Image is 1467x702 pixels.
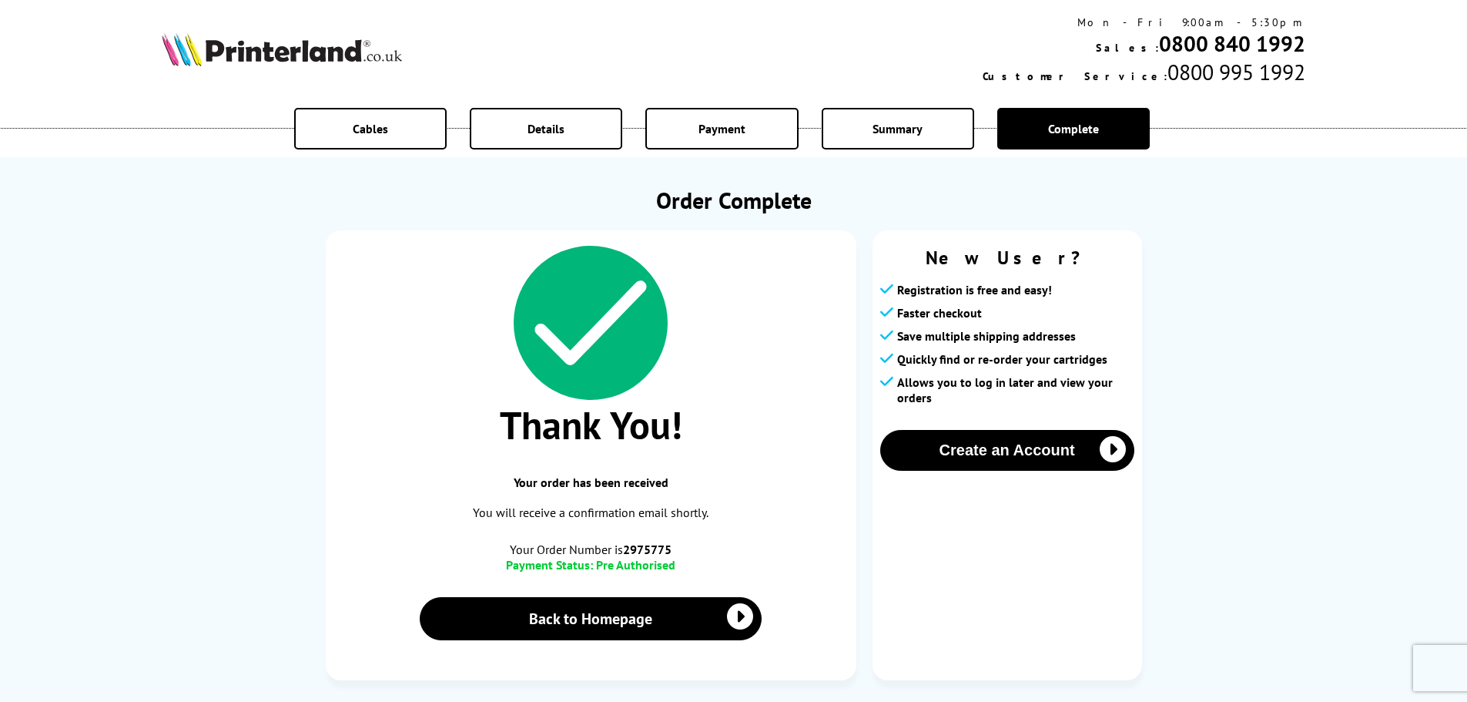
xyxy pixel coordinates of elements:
[872,121,923,136] span: Summary
[897,328,1076,344] span: Save multiple shipping addresses
[698,121,745,136] span: Payment
[420,597,762,640] a: Back to Homepage
[983,69,1167,83] span: Customer Service:
[162,32,402,66] img: Printerland Logo
[341,475,841,490] span: Your order has been received
[596,557,675,573] span: Pre Authorised
[983,15,1305,29] div: Mon - Fri 9:00am - 5:30pm
[897,282,1052,297] span: Registration is free and easy!
[1167,58,1305,86] span: 0800 995 1992
[326,185,1142,215] h1: Order Complete
[623,542,672,557] b: 2975775
[341,542,841,557] span: Your Order Number is
[897,375,1134,405] span: Allows you to log in later and view your orders
[1048,121,1099,136] span: Complete
[353,121,388,136] span: Cables
[341,502,841,523] p: You will receive a confirmation email shortly.
[1096,41,1159,55] span: Sales:
[1159,29,1305,58] a: 0800 840 1992
[880,246,1134,270] span: New User?
[528,121,564,136] span: Details
[897,351,1107,367] span: Quickly find or re-order your cartridges
[880,430,1134,471] button: Create an Account
[341,400,841,450] span: Thank You!
[506,557,593,573] span: Payment Status:
[897,305,982,321] span: Faster checkout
